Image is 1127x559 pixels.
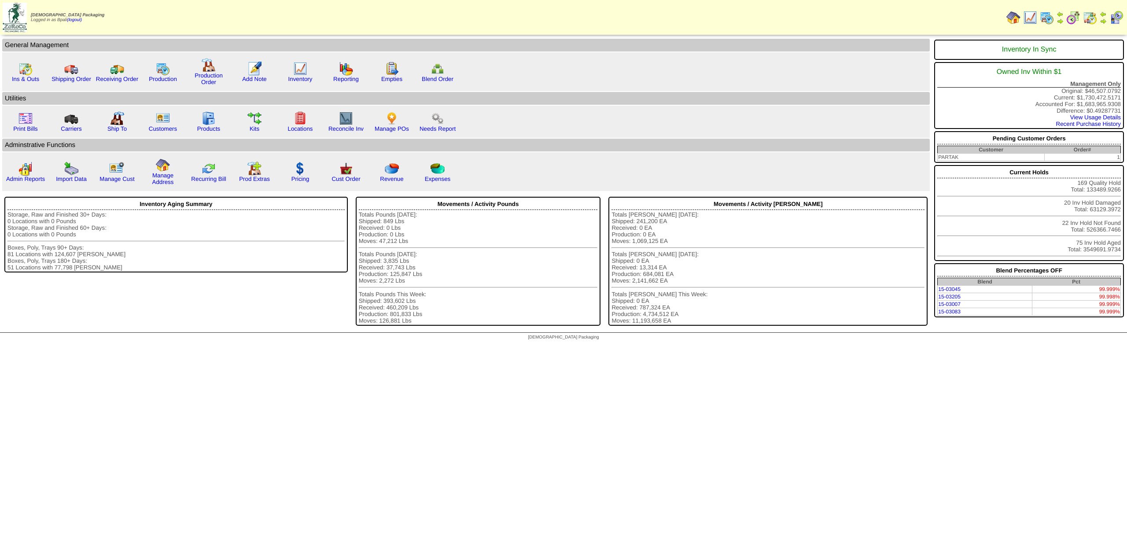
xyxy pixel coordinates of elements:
a: Needs Report [420,125,456,132]
span: [DEMOGRAPHIC_DATA] Packaging [528,335,599,340]
a: Manage Cust [99,176,134,182]
img: line_graph.gif [1023,11,1037,25]
th: Pct [1032,278,1120,286]
img: prodextras.gif [247,162,261,176]
a: Prod Extras [239,176,270,182]
a: Production [149,76,177,82]
div: Owned Inv Within $1 [937,64,1121,81]
th: Blend [938,278,1032,286]
img: line_graph.gif [293,62,307,76]
img: calendarprod.gif [1040,11,1054,25]
a: Print Bills [13,125,38,132]
td: 99.999% [1032,301,1120,308]
td: PARTAK [938,154,1044,161]
img: locations.gif [293,111,307,125]
a: Manage POs [375,125,409,132]
img: workflow.png [431,111,445,125]
img: home.gif [1006,11,1020,25]
img: arrowleft.gif [1057,11,1064,18]
a: Customers [149,125,177,132]
img: truck3.gif [64,111,78,125]
img: calendarinout.gif [18,62,33,76]
a: Ship To [107,125,127,132]
a: Locations [287,125,313,132]
img: factory.gif [202,58,216,72]
img: calendarinout.gif [1083,11,1097,25]
a: Revenue [380,176,403,182]
a: Receiving Order [96,76,138,82]
div: 169 Quality Hold Total: 133489.9266 20 Inv Hold Damaged Total: 63129.3972 22 Inv Hold Not Found T... [934,165,1124,261]
img: factory2.gif [110,111,124,125]
a: Products [197,125,221,132]
img: managecust.png [109,162,125,176]
img: arrowright.gif [1057,18,1064,25]
a: View Usage Details [1070,114,1121,121]
a: (logout) [67,18,82,22]
img: calendarblend.gif [1066,11,1080,25]
img: cust_order.png [339,162,353,176]
td: General Management [2,39,930,51]
a: Ins & Outs [12,76,39,82]
td: Adminstrative Functions [2,139,930,151]
div: Movements / Activity [PERSON_NAME] [611,199,924,210]
div: Movements / Activity Pounds [359,199,598,210]
div: Storage, Raw and Finished 30+ Days: 0 Locations with 0 Pounds Storage, Raw and Finished 60+ Days:... [7,211,345,271]
td: 99.999% [1032,308,1120,316]
a: Expenses [425,176,451,182]
a: Cust Order [331,176,360,182]
img: graph2.png [18,162,33,176]
td: 1 [1044,154,1120,161]
img: cabinet.gif [202,111,216,125]
a: Empties [381,76,402,82]
a: Recent Purchase History [1056,121,1121,127]
img: import.gif [64,162,78,176]
a: Blend Order [422,76,453,82]
a: Inventory [288,76,313,82]
img: truck.gif [64,62,78,76]
img: pie_chart2.png [431,162,445,176]
img: pie_chart.png [385,162,399,176]
a: 15-03007 [938,301,961,307]
div: Management Only [937,81,1121,88]
img: dollar.gif [293,162,307,176]
a: Shipping Order [52,76,91,82]
img: calendarcustomer.gif [1109,11,1123,25]
span: [DEMOGRAPHIC_DATA] Packaging [31,13,104,18]
a: Reconcile Inv [328,125,364,132]
div: Original: $46,507.0792 Current: $1,730,472.5171 Accounted For: $1,683,965.9308 Difference: $0.492... [934,62,1124,129]
a: Add Note [242,76,267,82]
img: arrowleft.gif [1100,11,1107,18]
img: line_graph2.gif [339,111,353,125]
a: 15-03083 [938,309,961,315]
img: reconcile.gif [202,162,216,176]
img: graph.gif [339,62,353,76]
img: po.png [385,111,399,125]
img: invoice2.gif [18,111,33,125]
span: Logged in as Bpali [31,13,104,22]
a: Admin Reports [6,176,45,182]
img: network.png [431,62,445,76]
td: 99.999% [1032,286,1120,293]
img: calendarprod.gif [156,62,170,76]
div: Inventory Aging Summary [7,199,345,210]
img: orders.gif [247,62,261,76]
a: 15-03045 [938,286,961,292]
img: workorder.gif [385,62,399,76]
div: Pending Customer Orders [937,133,1121,144]
div: Totals [PERSON_NAME] [DATE]: Shipped: 241,200 EA Received: 0 EA Production: 0 EA Moves: 1,069,125... [611,211,924,324]
a: Production Order [195,72,223,85]
a: Pricing [291,176,309,182]
div: Inventory In Sync [937,41,1121,58]
img: home.gif [156,158,170,172]
img: workflow.gif [247,111,261,125]
a: Manage Address [152,172,174,185]
div: Blend Percentages OFF [937,265,1121,276]
a: Reporting [333,76,359,82]
img: arrowright.gif [1100,18,1107,25]
a: 15-03205 [938,294,961,300]
div: Current Holds [937,167,1121,178]
img: truck2.gif [110,62,124,76]
td: Utilities [2,92,930,105]
a: Recurring Bill [191,176,226,182]
th: Customer [938,146,1044,154]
